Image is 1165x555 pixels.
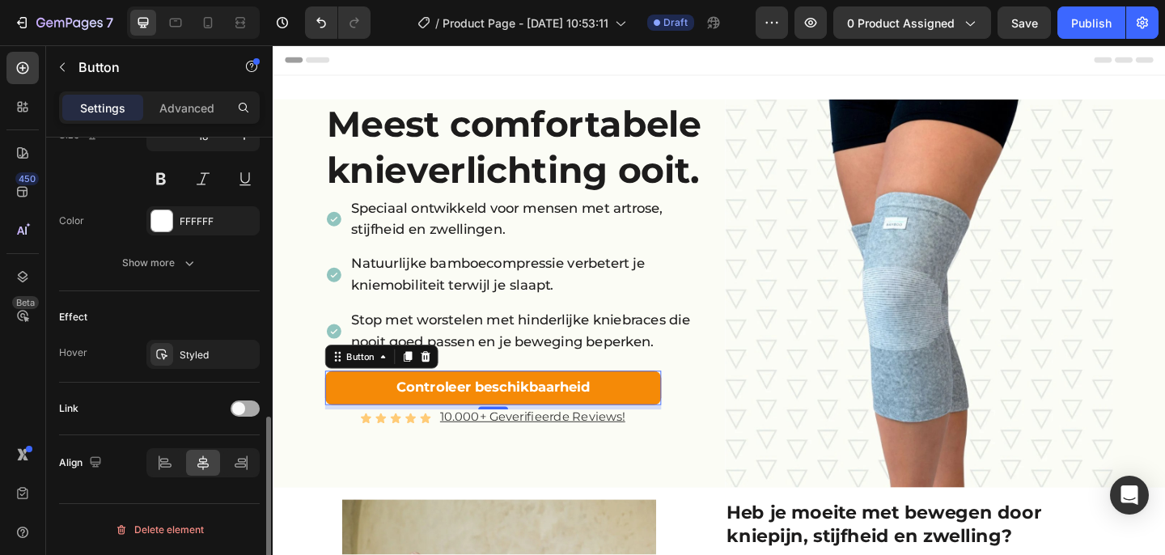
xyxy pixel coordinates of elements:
div: Undo/Redo [305,6,371,39]
button: 0 product assigned [833,6,991,39]
img: gempages_550896721702421354-2af3bced-3771-467b-b3c1-849680000f8e.svg [492,59,914,481]
button: Show more [59,248,260,277]
button: Save [998,6,1051,39]
strong: Heb je moeite met bewegen door kniepijn, stijfheid en zwelling? [494,497,836,545]
div: Color [59,214,84,228]
span: 0 product assigned [847,15,955,32]
div: 450 [15,172,39,185]
span: Save [1011,16,1038,30]
iframe: Design area [273,45,1165,555]
p: Settings [80,100,125,117]
div: Publish [1071,15,1112,32]
div: Open Intercom Messenger [1110,476,1149,515]
p: Advanced [159,100,214,117]
button: Publish [1057,6,1125,39]
p: Button [78,57,216,77]
p: 7 [106,13,113,32]
div: Hover [59,345,87,360]
span: / [435,15,439,32]
button: 7 [6,6,121,39]
div: Beta [12,296,39,309]
span: Draft [663,15,688,30]
div: Show more [122,255,197,271]
div: FFFFFF [180,214,256,229]
div: Link [59,401,78,416]
div: Align [59,452,105,474]
button: Delete element [59,517,260,543]
div: Styled [180,348,256,362]
div: Effect [59,310,87,324]
div: Delete element [115,520,204,540]
span: Product Page - [DATE] 10:53:11 [443,15,608,32]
